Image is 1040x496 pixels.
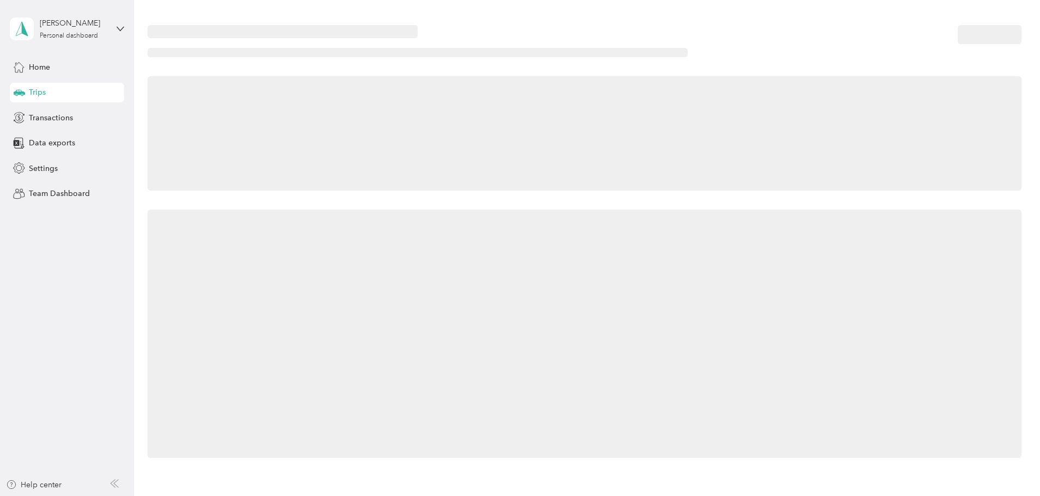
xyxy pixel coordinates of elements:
span: Transactions [29,112,73,124]
span: Data exports [29,137,75,149]
span: Team Dashboard [29,188,90,199]
div: Personal dashboard [40,33,98,39]
span: Settings [29,163,58,174]
span: Trips [29,87,46,98]
button: Help center [6,479,62,491]
iframe: Everlance-gr Chat Button Frame [979,435,1040,496]
div: [PERSON_NAME] [40,17,108,29]
span: Home [29,62,50,73]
